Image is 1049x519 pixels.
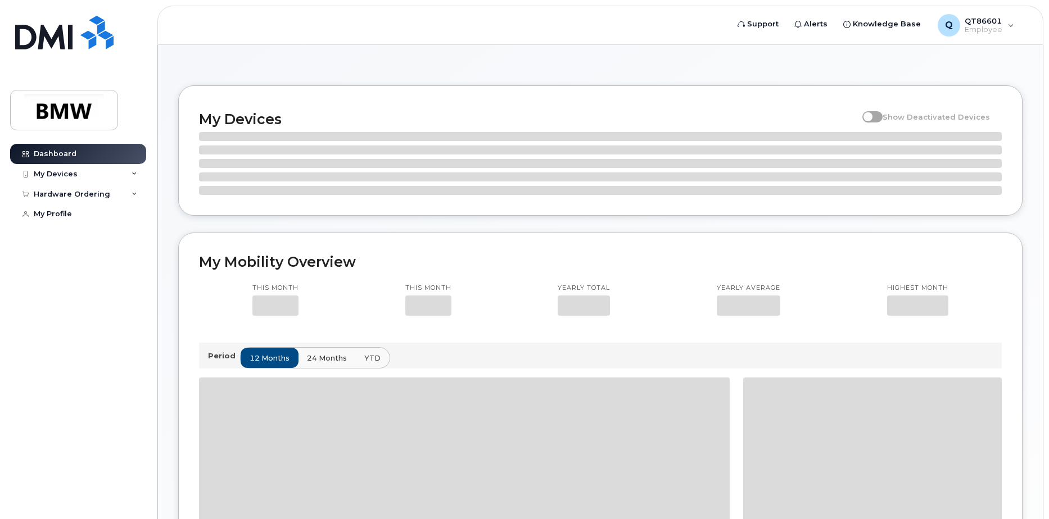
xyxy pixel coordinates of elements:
[199,111,857,128] h2: My Devices
[364,353,381,363] span: YTD
[558,284,610,293] p: Yearly total
[862,106,871,115] input: Show Deactivated Devices
[405,284,451,293] p: This month
[887,284,948,293] p: Highest month
[199,253,1002,270] h2: My Mobility Overview
[717,284,780,293] p: Yearly average
[252,284,299,293] p: This month
[307,353,347,363] span: 24 months
[883,112,990,121] span: Show Deactivated Devices
[208,350,240,361] p: Period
